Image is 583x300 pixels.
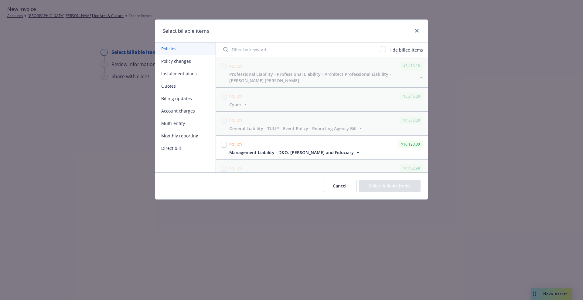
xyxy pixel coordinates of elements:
button: Quotes [155,80,216,92]
button: Monthly reporting [155,130,216,142]
button: Policy changes [155,55,216,67]
button: Management Liability - D&O, [PERSON_NAME] and Fiduciary [229,149,361,156]
button: General Liability - TULIP - Event Policy - Reporting Agency Bill [229,125,364,132]
span: Policy [229,64,243,69]
button: Multi-entity [155,117,216,130]
button: Installment plans [155,67,216,80]
span: Policy [229,166,243,171]
div: $16,120.00 [398,140,423,148]
span: General Liability - TULIP - Event Policy - Reporting Agency Bill [229,125,356,132]
button: Direct bill [155,142,216,154]
button: Policies [155,42,216,55]
span: Professional Liability - Professional Liability - Architect Professional Liability - [PERSON_NAME... [229,71,417,84]
span: Hide billed items [388,47,423,53]
div: $5,345.00 [400,93,423,100]
div: $4,870.00 [400,116,423,124]
span: Cyber [229,101,241,108]
button: Cyber [229,101,249,108]
span: Policy$5,410.18Professional Liability - Professional Liability - Architect Professional Liability... [216,57,428,87]
button: Cancel [323,180,356,192]
button: Account charges [155,105,216,117]
div: $4,462.99 [400,164,423,172]
h1: Select billable items [162,27,209,35]
span: Policy [229,142,243,147]
span: Policy$4,870.00General Liability - TULIP - Event Policy - Reporting Agency Bill [216,112,428,135]
a: close [413,27,421,34]
input: Filter by keyword [220,43,376,56]
button: Professional Liability - Professional Liability - Architect Professional Liability - [PERSON_NAME... [229,71,424,84]
span: Policy [229,94,243,99]
button: Billing updates [155,92,216,105]
span: Policy [229,118,243,123]
span: Policy$5,345.00Cyber [216,88,428,111]
span: Management Liability - D&O, [PERSON_NAME] and Fiduciary [229,149,354,156]
div: $5,410.18 [400,62,423,69]
span: Policy$4,462.99 [216,160,428,183]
